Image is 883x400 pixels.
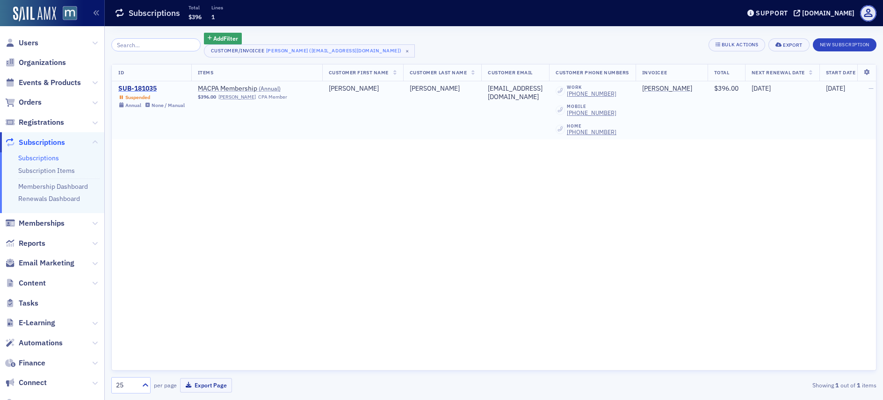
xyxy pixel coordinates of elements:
[714,84,738,93] span: $396.00
[13,7,56,21] a: SailAMX
[266,46,401,55] div: [PERSON_NAME] ([EMAIL_ADDRESS][DOMAIN_NAME])
[567,85,616,90] div: work
[19,38,38,48] span: Users
[19,278,46,288] span: Content
[258,94,287,100] div: CPA Member
[5,338,63,348] a: Automations
[722,42,758,47] div: Bulk Actions
[869,84,874,93] span: —
[18,154,59,162] a: Subscriptions
[213,34,238,43] span: Add Filter
[204,44,415,57] button: Customer/Invoicee[PERSON_NAME] ([EMAIL_ADDRESS][DOMAIN_NAME])×
[204,33,242,44] button: AddFilter
[19,298,38,308] span: Tasks
[188,4,202,11] p: Total
[129,7,180,19] h1: Subscriptions
[211,13,215,21] span: 1
[5,38,38,48] a: Users
[198,85,316,93] span: MACPA Membership
[567,129,616,136] a: [PHONE_NUMBER]
[19,258,74,268] span: Email Marketing
[410,69,467,76] span: Customer Last Name
[802,9,854,17] div: [DOMAIN_NAME]
[756,9,788,17] div: Support
[488,69,532,76] span: Customer Email
[642,85,701,93] span: Eileen Sherr
[19,358,45,368] span: Finance
[19,318,55,328] span: E-Learning
[410,85,475,93] div: [PERSON_NAME]
[5,358,45,368] a: Finance
[180,378,232,393] button: Export Page
[5,97,42,107] a: Orders
[19,97,42,107] span: Orders
[154,381,177,389] label: per page
[567,109,616,116] a: [PHONE_NUMBER]
[125,102,141,108] div: Annual
[556,69,629,76] span: Customer Phone Numbers
[19,378,47,388] span: Connect
[19,137,65,148] span: Subscriptions
[813,40,876,48] a: New Subscription
[567,123,616,129] div: home
[642,69,667,76] span: Invoicee
[218,94,256,100] a: [PERSON_NAME]
[211,48,265,54] div: Customer/Invoicee
[188,13,202,21] span: $396
[198,69,214,76] span: Items
[56,6,77,22] a: View Homepage
[18,182,88,191] a: Membership Dashboard
[19,117,64,128] span: Registrations
[5,57,66,68] a: Organizations
[768,38,809,51] button: Export
[5,137,65,148] a: Subscriptions
[783,43,802,48] div: Export
[834,381,840,389] strong: 1
[826,69,855,76] span: Start Date
[752,84,771,93] span: [DATE]
[259,85,281,92] span: ( Annual )
[5,218,65,229] a: Memberships
[5,78,81,88] a: Events & Products
[752,69,805,76] span: Next Renewal Date
[19,218,65,229] span: Memberships
[794,10,858,16] button: [DOMAIN_NAME]
[329,85,397,93] div: [PERSON_NAME]
[116,380,137,390] div: 25
[855,381,862,389] strong: 1
[18,166,75,175] a: Subscription Items
[111,38,201,51] input: Search…
[19,57,66,68] span: Organizations
[813,38,876,51] button: New Subscription
[714,69,730,76] span: Total
[403,47,412,55] span: ×
[567,90,616,97] a: [PHONE_NUMBER]
[5,378,47,388] a: Connect
[642,85,692,93] a: [PERSON_NAME]
[826,84,845,93] span: [DATE]
[125,94,150,100] div: Suspended
[5,318,55,328] a: E-Learning
[567,104,616,109] div: mobile
[118,85,185,93] a: SUB-181035
[19,338,63,348] span: Automations
[211,4,223,11] p: Lines
[19,238,45,249] span: Reports
[19,78,81,88] span: Events & Products
[329,69,389,76] span: Customer First Name
[5,258,74,268] a: Email Marketing
[18,194,80,203] a: Renewals Dashboard
[5,278,46,288] a: Content
[198,85,316,93] a: MACPA Membership (Annual)
[488,85,543,101] div: [EMAIL_ADDRESS][DOMAIN_NAME]
[63,6,77,21] img: SailAMX
[118,69,124,76] span: ID
[5,238,45,249] a: Reports
[5,117,64,128] a: Registrations
[198,94,216,100] span: $396.00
